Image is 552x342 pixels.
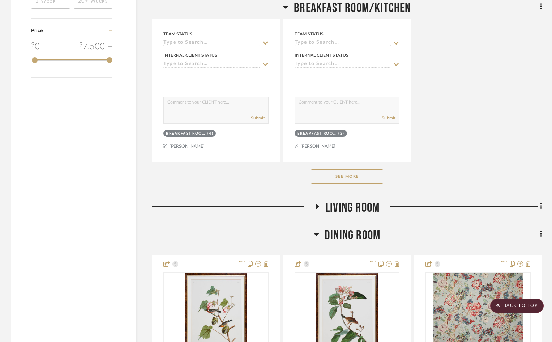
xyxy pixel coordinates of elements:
[325,228,380,243] span: Dining Room
[31,28,43,33] span: Price
[490,299,544,313] scroll-to-top-button: BACK TO TOP
[31,40,40,53] div: 0
[166,131,206,136] div: BREAKFAST ROOM/KITCHEN
[338,131,345,136] div: (2)
[79,40,112,53] div: 7,500 +
[295,40,391,47] input: Type to Search…
[325,200,380,216] span: Living Room
[207,131,214,136] div: (4)
[295,31,324,37] div: Team Status
[251,115,265,121] button: Submit
[163,40,260,47] input: Type to Search…
[382,115,395,121] button: Submit
[297,131,337,136] div: BREAKFAST ROOM/KITCHEN
[163,61,260,68] input: Type to Search…
[295,52,348,59] div: Internal Client Status
[311,169,383,184] button: See More
[163,31,192,37] div: Team Status
[163,52,217,59] div: Internal Client Status
[295,61,391,68] input: Type to Search…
